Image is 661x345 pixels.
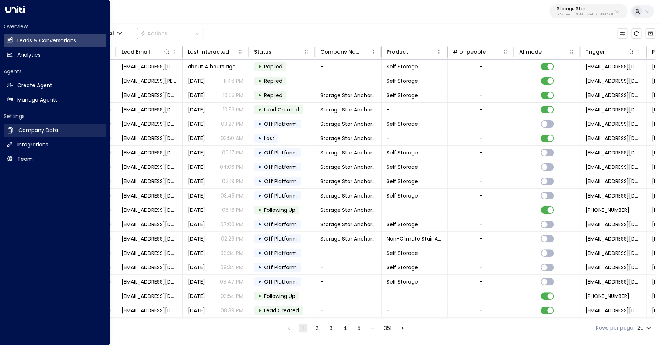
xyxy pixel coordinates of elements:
p: 10:55 PM [223,92,243,99]
td: - [382,203,448,217]
div: - [479,221,482,228]
span: Replied [264,77,282,85]
span: All [109,31,116,36]
span: Jun 25, 2025 [188,206,205,214]
a: Manage Agents [4,93,106,107]
span: Lead Created [264,106,299,113]
span: +19072138576 [586,206,629,214]
td: - [315,260,382,274]
span: no-reply-facilities@sparefoot.com [586,92,641,99]
div: Trigger [586,47,605,56]
span: Jun 26, 2025 [188,192,205,199]
div: - [479,106,482,113]
span: Storage Star Anchorage North [320,120,376,128]
div: Company Name [320,47,362,56]
span: no-reply-facilities@sparefoot.com [586,235,641,242]
span: Self Storage [387,163,418,171]
span: no-reply-facilities@sparefoot.com [586,149,641,156]
div: - [479,264,482,271]
a: Create Agent [4,79,106,92]
p: 06:16 PM [222,206,243,214]
span: Storage Star Anchorage North [320,149,376,156]
span: no-reply-facilities@sparefoot.com [586,135,641,142]
h2: Overview [4,23,106,30]
span: Replied [264,92,282,99]
span: alcak87@gmail.com [122,149,177,156]
span: Off Platform [264,249,297,257]
p: 09:34 PM [220,249,243,257]
span: Non-Climate Stair Access [387,235,442,242]
div: • [258,204,261,216]
span: drossenrode08@gmail.com [122,278,177,285]
span: Off Platform [264,149,297,156]
span: Yesterday [188,278,205,285]
nav: pagination navigation [284,323,407,332]
h2: Integrations [17,141,48,149]
div: • [258,232,261,245]
div: • [258,132,261,145]
span: Following Up [264,206,295,214]
h2: Analytics [17,51,41,59]
div: - [479,292,482,300]
span: alcak87@gmail.com [122,221,177,228]
p: 09:34 PM [220,264,243,271]
span: Off Platform [264,120,297,128]
span: Storage Star Anchorage North [320,206,376,214]
div: • [258,304,261,317]
div: Company Name [320,47,369,56]
span: Off Platform [264,235,297,242]
span: no-reply-facilities@sparefoot.com [586,192,641,199]
span: Jun 10, 2025 [188,235,205,242]
div: # of people [453,47,502,56]
span: Self Storage [387,77,418,85]
span: phillips787@gmail.com [122,249,177,257]
div: • [258,189,261,202]
p: 03:54 PM [221,292,243,300]
span: no-reply-facilities@sparefoot.com [586,120,641,128]
span: Off Platform [264,163,297,171]
span: Off Platform [264,264,297,271]
span: Storage Star Anchorage North [320,106,376,113]
div: AI mode [519,47,542,56]
div: 20 [637,323,653,333]
div: - [479,149,482,156]
span: no-reply-facilities@sparefoot.com [586,178,641,185]
button: Archived Leads [645,28,655,39]
div: - [479,192,482,199]
div: • [258,218,261,231]
td: - [382,303,448,317]
div: - [479,120,482,128]
div: • [258,175,261,188]
div: … [369,324,377,332]
div: - [479,278,482,285]
span: Lost [264,135,274,142]
span: drossenrode08@gmail.com [122,292,177,300]
td: - [315,275,382,289]
span: Self Storage [387,221,418,228]
p: Storage Star [557,7,613,11]
h2: Team [17,155,33,163]
p: 03:45 PM [221,192,243,199]
span: Self Storage [387,192,418,199]
a: Analytics [4,48,106,62]
div: AI mode [519,47,568,56]
span: alcak87@gmail.com [122,192,177,199]
div: • [258,146,261,159]
div: • [258,161,261,173]
button: Storage Starbc340fee-f559-48fc-84eb-70f3f6817ad8 [549,4,627,18]
p: 08:39 PM [221,307,243,314]
p: 02:26 PM [221,235,243,242]
div: • [258,247,261,259]
span: leads@storagestar.com [586,307,641,314]
span: Sep 01, 2025 [188,120,205,128]
span: Yesterday [188,307,205,314]
span: Aug 19, 2025 [188,149,205,156]
span: Self Storage [387,149,418,156]
span: no-reply-facilities@sparefoot.com [586,264,641,271]
div: • [258,290,261,302]
a: Team [4,152,106,166]
td: - [315,74,382,88]
div: Lead Email [122,47,150,56]
span: Yesterday [188,249,205,257]
div: Status [254,47,303,56]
